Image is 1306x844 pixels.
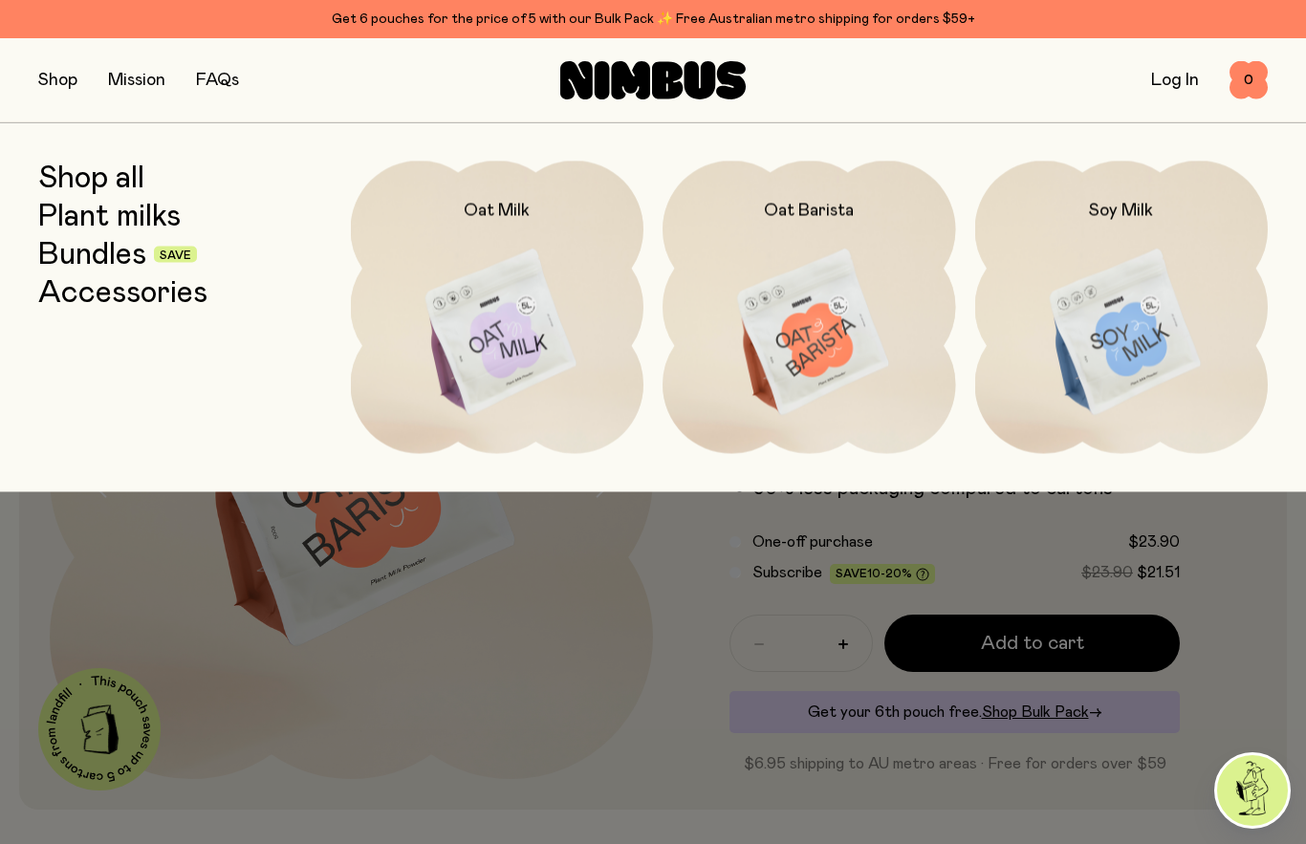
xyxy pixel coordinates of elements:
a: Bundles [38,237,146,271]
span: Save [160,249,191,261]
h2: Oat Milk [464,199,530,222]
h2: Soy Milk [1089,199,1153,222]
button: 0 [1230,61,1268,99]
a: Mission [108,72,165,89]
a: Plant milks [38,199,181,233]
a: Soy Milk [975,161,1269,454]
a: Shop all [38,161,144,195]
a: Oat Milk [351,161,644,454]
div: Get 6 pouches for the price of 5 with our Bulk Pack ✨ Free Australian metro shipping for orders $59+ [38,8,1268,31]
a: FAQs [196,72,239,89]
a: Accessories [38,275,207,310]
h2: Oat Barista [764,199,854,222]
img: agent [1217,755,1288,826]
a: Oat Barista [663,161,956,454]
a: Log In [1151,72,1199,89]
